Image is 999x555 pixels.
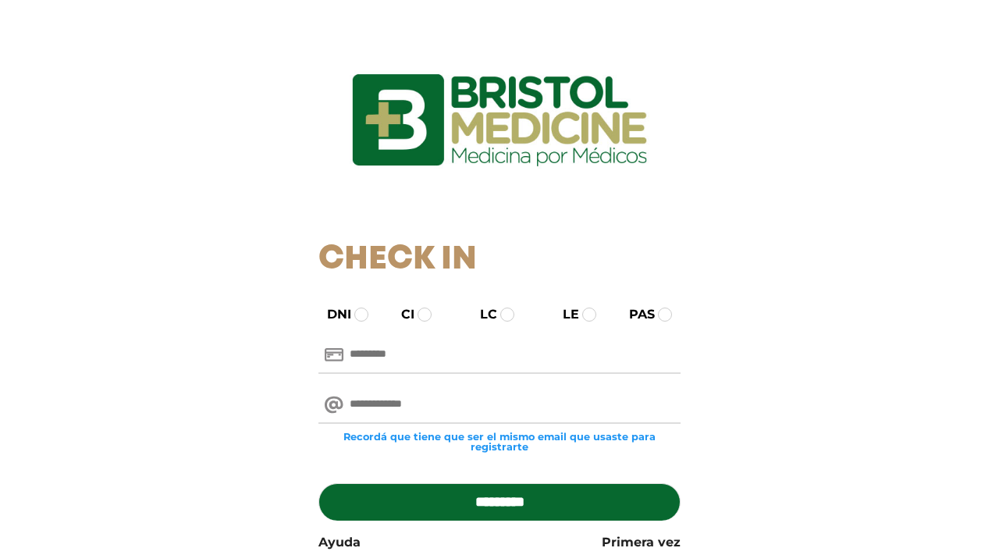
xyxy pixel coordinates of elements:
[387,305,414,324] label: CI
[318,533,361,552] a: Ayuda
[466,305,497,324] label: LC
[289,19,710,222] img: logo_ingresarbristol.jpg
[615,305,655,324] label: PAS
[313,305,351,324] label: DNI
[318,240,681,279] h1: Check In
[602,533,681,552] a: Primera vez
[549,305,579,324] label: LE
[318,432,681,452] small: Recordá que tiene que ser el mismo email que usaste para registrarte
